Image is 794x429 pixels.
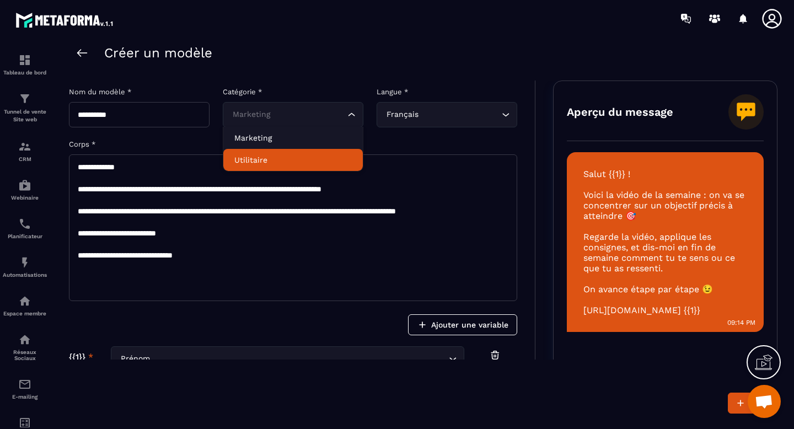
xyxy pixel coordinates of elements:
span: Français [384,109,421,121]
button: Créer [728,393,777,414]
span: {{1}} [69,352,85,362]
label: Nom du modèle * [69,88,131,96]
a: formationformationCRM [3,132,47,170]
input: Search for option [152,353,446,365]
p: CRM [3,156,47,162]
a: automationsautomationsWebinaire [3,170,47,209]
img: automations [18,179,31,192]
button: Ajouter une variable [408,314,517,335]
img: scheduler [18,217,31,230]
p: Tableau de bord [3,69,47,76]
img: automations [18,294,31,308]
div: Search for option [111,346,464,372]
div: Search for option [223,102,363,127]
a: schedulerschedulerPlanificateur [3,209,47,248]
p: Webinaire [3,195,47,201]
img: logo [15,10,115,30]
img: formation [18,53,31,67]
p: Automatisations [3,272,47,278]
p: Tunnel de vente Site web [3,108,47,124]
img: formation [18,140,31,153]
p: Marketing [234,132,352,143]
label: Corps * [69,140,95,148]
a: formationformationTableau de bord [3,45,47,84]
p: Réseaux Sociaux [3,349,47,361]
img: email [18,378,31,391]
span: Prénom [118,353,152,365]
a: social-networksocial-networkRéseaux Sociaux [3,325,47,369]
img: formation [18,92,31,105]
p: Planificateur [3,233,47,239]
h2: Créer un modèle [104,45,212,61]
img: social-network [18,333,31,346]
div: Ouvrir le chat [748,385,781,418]
p: Utilitaire [234,154,352,165]
a: automationsautomationsAutomatisations [3,248,47,286]
a: emailemailE-mailing [3,369,47,408]
p: E-mailing [3,394,47,400]
input: Search for option [421,109,499,121]
label: Catégorie * [223,88,262,96]
input: Search for option [230,109,345,121]
label: Langue * [377,88,408,96]
p: Espace membre [3,310,47,317]
a: formationformationTunnel de vente Site web [3,84,47,132]
div: Search for option [377,102,517,127]
img: automations [18,256,31,269]
a: automationsautomationsEspace membre [3,286,47,325]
